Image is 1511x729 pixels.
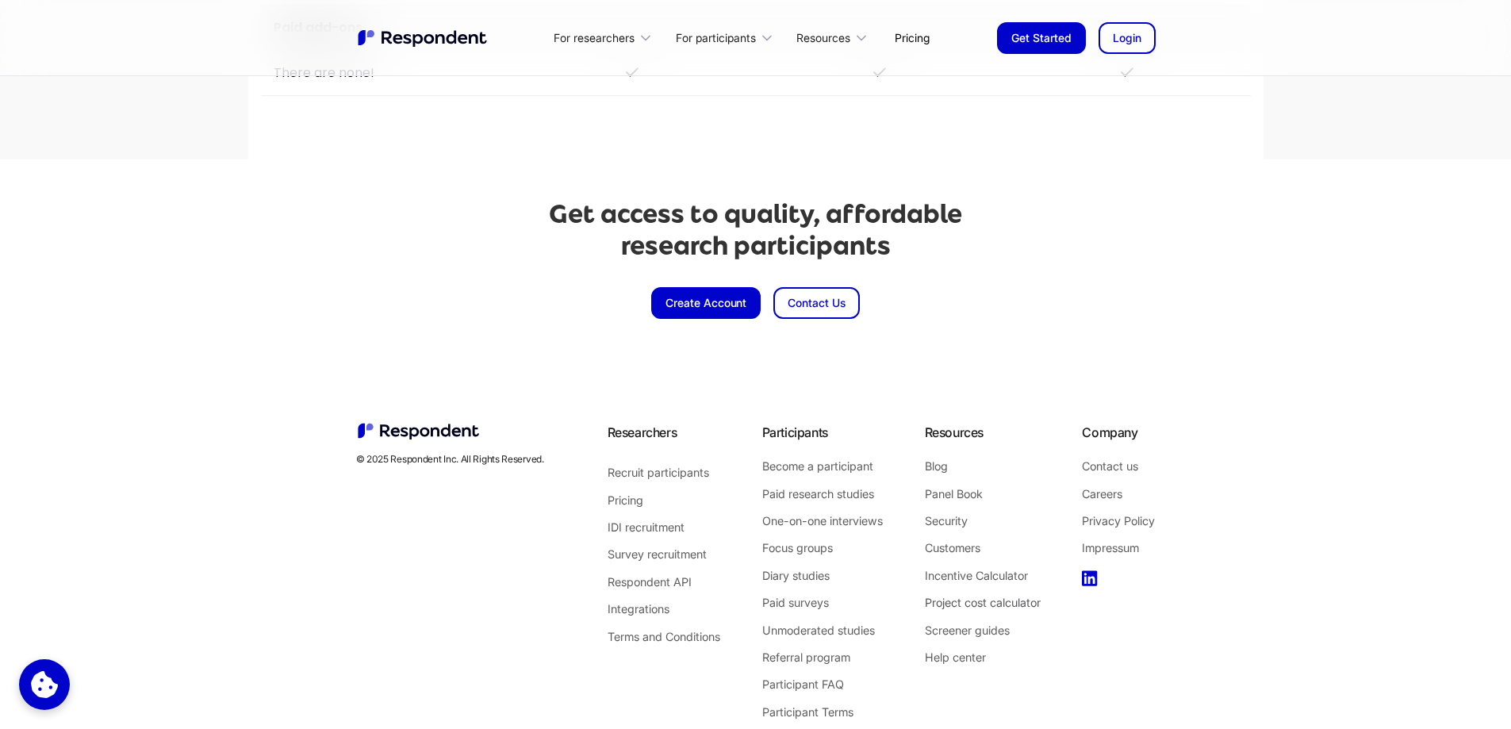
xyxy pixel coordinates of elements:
[762,593,883,613] a: Paid surveys
[608,517,720,538] a: IDI recruitment
[608,490,720,511] a: Pricing
[762,674,883,695] a: Participant FAQ
[762,538,883,558] a: Focus groups
[651,287,761,319] a: Create Account
[762,702,883,723] a: Participant Terms
[882,19,942,56] a: Pricing
[608,421,720,443] div: Researchers
[1082,538,1155,558] a: Impressum
[762,421,828,443] div: Participants
[554,30,635,46] div: For researchers
[925,620,1041,641] a: Screener guides
[549,198,962,262] h2: Get access to quality, affordable research participants
[925,566,1041,586] a: Incentive Calculator
[356,28,491,48] a: home
[925,593,1041,613] a: Project cost calculator
[608,627,720,647] a: Terms and Conditions
[925,456,1041,477] a: Blog
[925,647,1041,668] a: Help center
[796,30,850,46] div: Resources
[925,511,1041,531] a: Security
[925,538,1041,558] a: Customers
[608,572,720,593] a: Respondent API
[762,511,883,531] a: One-on-one interviews
[925,484,1041,505] a: Panel Book
[356,453,544,466] div: © 2025 Respondent Inc. All Rights Reserved.
[356,28,491,48] img: Untitled UI logotext
[1082,421,1137,443] div: Company
[762,484,883,505] a: Paid research studies
[545,19,666,56] div: For researchers
[762,647,883,668] a: Referral program
[1082,511,1155,531] a: Privacy Policy
[676,30,756,46] div: For participants
[762,566,883,586] a: Diary studies
[788,19,882,56] div: Resources
[762,456,883,477] a: Become a participant
[666,19,787,56] div: For participants
[925,421,984,443] div: Resources
[1099,22,1156,54] a: Login
[997,22,1086,54] a: Get Started
[608,599,720,620] a: Integrations
[608,544,720,565] a: Survey recruitment
[773,287,860,319] a: Contact Us
[762,620,883,641] a: Unmoderated studies
[608,462,720,483] a: Recruit participants
[1082,484,1155,505] a: Careers
[1082,456,1155,477] a: Contact us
